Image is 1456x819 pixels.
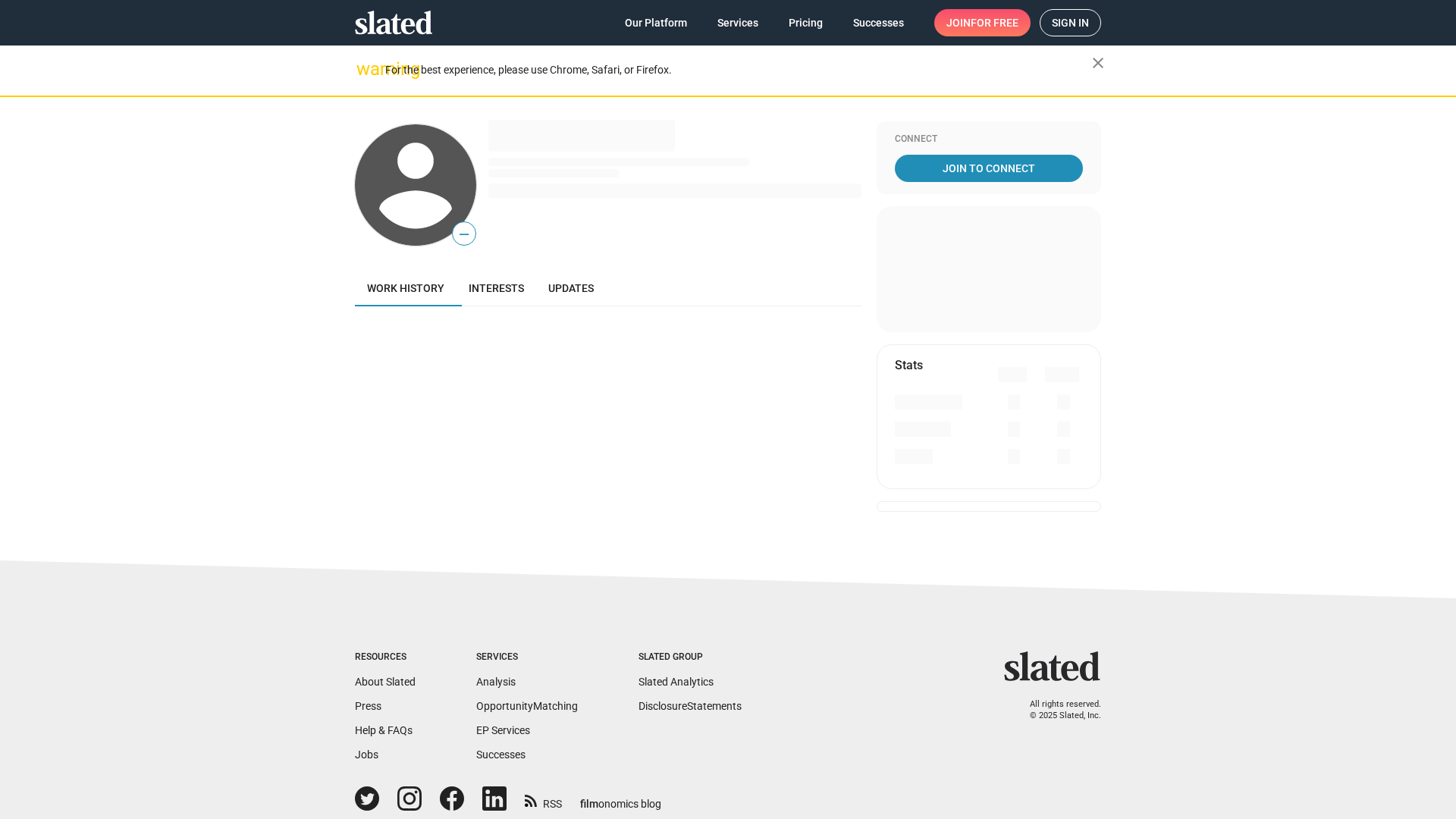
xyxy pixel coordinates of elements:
span: Join [946,9,1018,36]
span: Pricing [789,9,823,36]
span: Interests [469,282,524,294]
a: Successes [476,748,526,761]
a: Jobs [355,748,378,761]
span: for free [971,9,1018,36]
span: — [453,224,475,244]
a: filmonomics blog [580,785,661,811]
span: Successes [853,9,904,36]
span: Updates [548,282,594,294]
a: RSS [525,788,562,811]
a: Analysis [476,676,516,688]
div: Services [476,651,578,664]
mat-icon: warning [356,60,375,78]
a: Joinfor free [934,9,1031,36]
span: Join To Connect [898,155,1080,182]
span: Work history [367,282,444,294]
a: Interests [457,270,536,306]
span: film [580,798,598,810]
a: Our Platform [613,9,699,36]
span: Sign in [1052,10,1089,36]
div: For the best experience, please use Chrome, Safari, or Firefox. [385,60,1092,80]
a: DisclosureStatements [639,700,742,712]
div: Slated Group [639,651,742,664]
span: Services [717,9,758,36]
a: About Slated [355,676,416,688]
a: Successes [841,9,916,36]
span: Our Platform [625,9,687,36]
a: Slated Analytics [639,676,714,688]
mat-card-title: Stats [895,357,923,373]
mat-icon: close [1089,54,1107,72]
a: Updates [536,270,606,306]
a: EP Services [476,724,530,736]
a: Help & FAQs [355,724,413,736]
div: Resources [355,651,416,664]
a: Pricing [777,9,835,36]
a: OpportunityMatching [476,700,578,712]
a: Sign in [1040,9,1101,36]
div: Connect [895,133,1083,146]
p: All rights reserved. © 2025 Slated, Inc. [1014,699,1101,721]
a: Join To Connect [895,155,1083,182]
a: Press [355,700,381,712]
a: Services [705,9,770,36]
a: Work history [355,270,457,306]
